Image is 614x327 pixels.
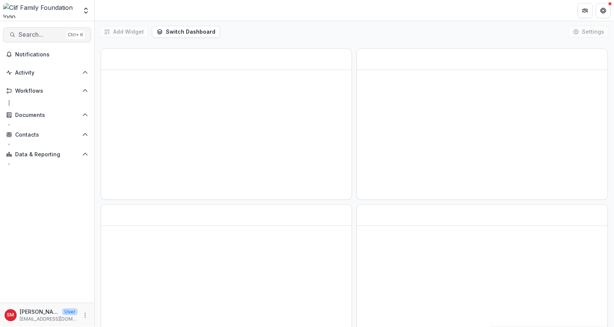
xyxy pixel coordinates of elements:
nav: breadcrumb [98,5,130,16]
p: User [62,308,78,315]
button: Open Workflows [3,85,91,97]
button: Open Contacts [3,129,91,141]
button: Partners [578,3,593,18]
span: Data & Reporting [15,151,79,158]
span: Contacts [15,132,79,138]
button: Add Widget [99,26,149,38]
button: Switch Dashboard [152,26,220,38]
img: Clif Family Foundation logo [3,3,78,18]
button: More [81,311,90,320]
button: Open entity switcher [81,3,91,18]
div: Ctrl + K [66,31,85,39]
p: [PERSON_NAME] [20,308,59,316]
button: Settings [568,26,609,38]
button: Notifications [3,48,91,61]
button: Open Data & Reporting [3,148,91,160]
span: Activity [15,70,79,76]
span: Documents [15,112,79,118]
button: Search... [3,27,91,42]
span: Search... [19,31,63,38]
span: Notifications [15,51,88,58]
button: Open Documents [3,109,91,121]
p: [EMAIL_ADDRESS][DOMAIN_NAME] [20,316,78,322]
div: Sierra Martinez [7,313,14,318]
button: Get Help [596,3,611,18]
span: Workflows [15,88,79,94]
button: Open Activity [3,67,91,79]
